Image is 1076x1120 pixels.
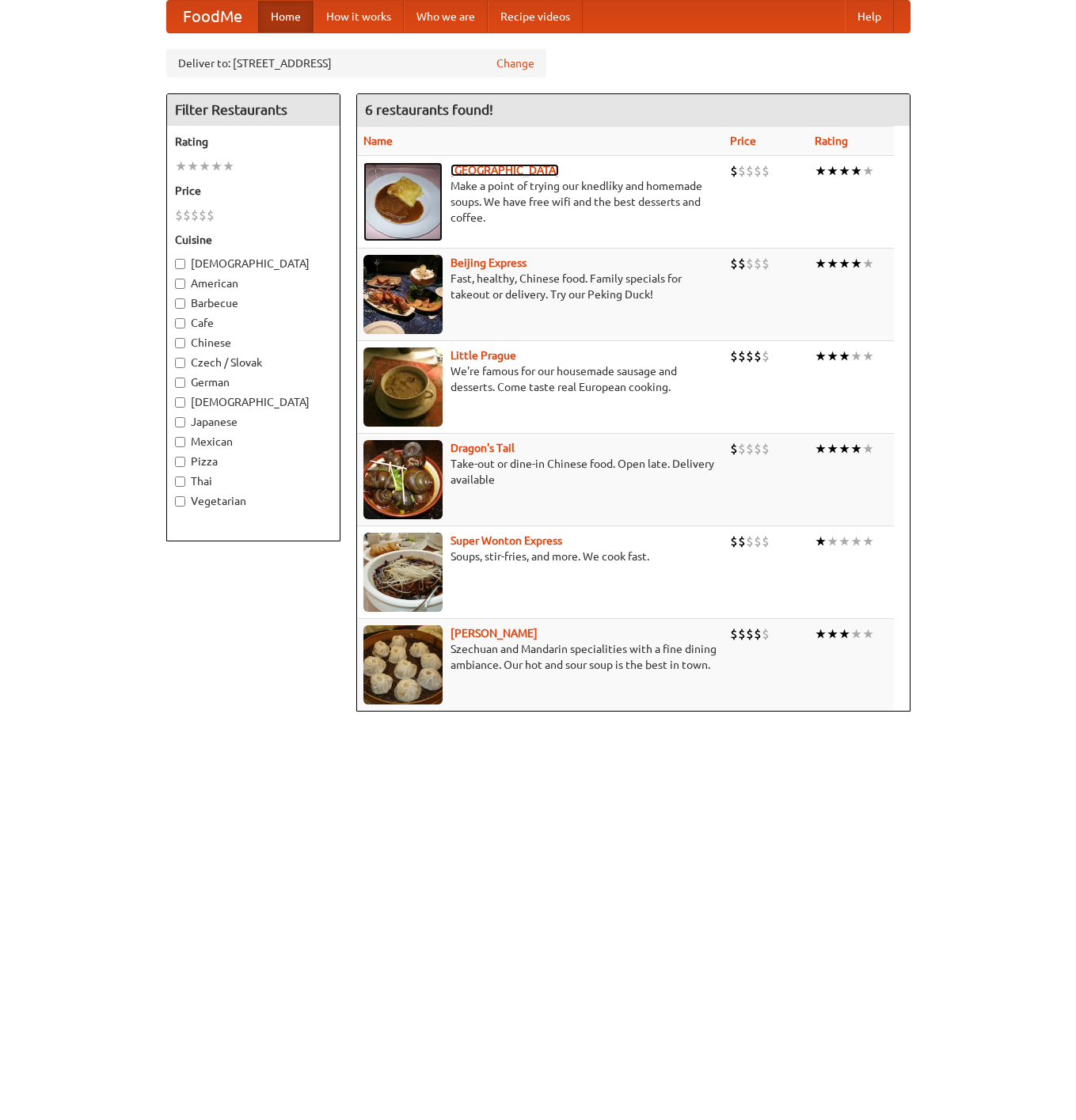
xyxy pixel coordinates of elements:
[363,549,718,564] p: Soups, stir-fries, and more. We cook fast.
[451,164,559,177] b: [GEOGRAPHIC_DATA]
[175,158,187,175] li: ★
[365,102,493,117] ng-pluralize: 6 restaurants found!
[187,158,199,175] li: ★
[363,271,718,302] p: Fast, healthy, Chinese food. Family specials for takeout or delivery. Try our Peking Duck!
[363,440,443,519] img: dragon.jpg
[838,255,850,272] li: ★
[175,394,332,410] label: [DEMOGRAPHIC_DATA]
[838,625,850,643] li: ★
[175,496,185,507] input: Vegetarian
[754,162,762,180] li: $
[862,255,874,272] li: ★
[167,1,258,32] a: FoodMe
[838,162,850,180] li: ★
[175,434,332,450] label: Mexican
[175,437,185,447] input: Mexican
[754,440,762,457] li: $
[363,347,443,427] img: littleprague.jpg
[738,162,746,180] li: $
[404,1,488,32] a: Who we are
[175,355,332,370] label: Czech / Slovak
[175,207,183,224] li: $
[838,440,850,457] li: ★
[175,417,185,427] input: Japanese
[175,457,185,467] input: Pizza
[762,440,770,457] li: $
[730,533,738,550] li: $
[746,440,754,457] li: $
[827,440,838,457] li: ★
[730,440,738,457] li: $
[746,347,754,365] li: $
[754,533,762,550] li: $
[451,627,538,640] a: [PERSON_NAME]
[363,363,718,395] p: We're famous for our housemade sausage and desserts. Come taste real European cooking.
[166,49,546,78] div: Deliver to: [STREET_ADDRESS]
[862,162,874,180] li: ★
[815,625,827,643] li: ★
[175,358,185,368] input: Czech / Slovak
[738,255,746,272] li: $
[175,374,332,390] label: German
[815,440,827,457] li: ★
[850,347,862,365] li: ★
[762,255,770,272] li: $
[746,625,754,643] li: $
[838,533,850,550] li: ★
[451,349,516,362] a: Little Prague
[862,625,874,643] li: ★
[862,440,874,457] li: ★
[838,347,850,365] li: ★
[762,625,770,643] li: $
[175,397,185,408] input: [DEMOGRAPHIC_DATA]
[850,625,862,643] li: ★
[746,533,754,550] li: $
[762,533,770,550] li: $
[175,298,185,309] input: Barbecue
[175,275,332,291] label: American
[175,493,332,509] label: Vegetarian
[175,279,185,289] input: American
[850,255,862,272] li: ★
[762,347,770,365] li: $
[754,625,762,643] li: $
[451,534,562,547] b: Super Wonton Express
[730,625,738,643] li: $
[175,259,185,269] input: [DEMOGRAPHIC_DATA]
[175,476,185,487] input: Thai
[191,207,199,224] li: $
[175,454,332,469] label: Pizza
[314,1,404,32] a: How it works
[738,347,746,365] li: $
[845,1,894,32] a: Help
[815,533,827,550] li: ★
[175,473,332,489] label: Thai
[738,440,746,457] li: $
[199,158,211,175] li: ★
[815,135,848,147] a: Rating
[175,256,332,271] label: [DEMOGRAPHIC_DATA]
[363,135,393,147] a: Name
[746,162,754,180] li: $
[754,347,762,365] li: $
[175,318,185,328] input: Cafe
[363,641,718,673] p: Szechuan and Mandarin specialities with a fine dining ambiance. Our hot and sour soup is the best...
[754,255,762,272] li: $
[451,256,527,269] b: Beijing Express
[827,533,838,550] li: ★
[815,162,827,180] li: ★
[199,207,207,224] li: $
[730,162,738,180] li: $
[167,94,340,126] h4: Filter Restaurants
[730,255,738,272] li: $
[827,162,838,180] li: ★
[363,178,718,226] p: Make a point of trying our knedlíky and homemade soups. We have free wifi and the best desserts a...
[730,135,756,147] a: Price
[451,442,515,454] b: Dragon's Tail
[738,625,746,643] li: $
[850,533,862,550] li: ★
[488,1,583,32] a: Recipe videos
[862,533,874,550] li: ★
